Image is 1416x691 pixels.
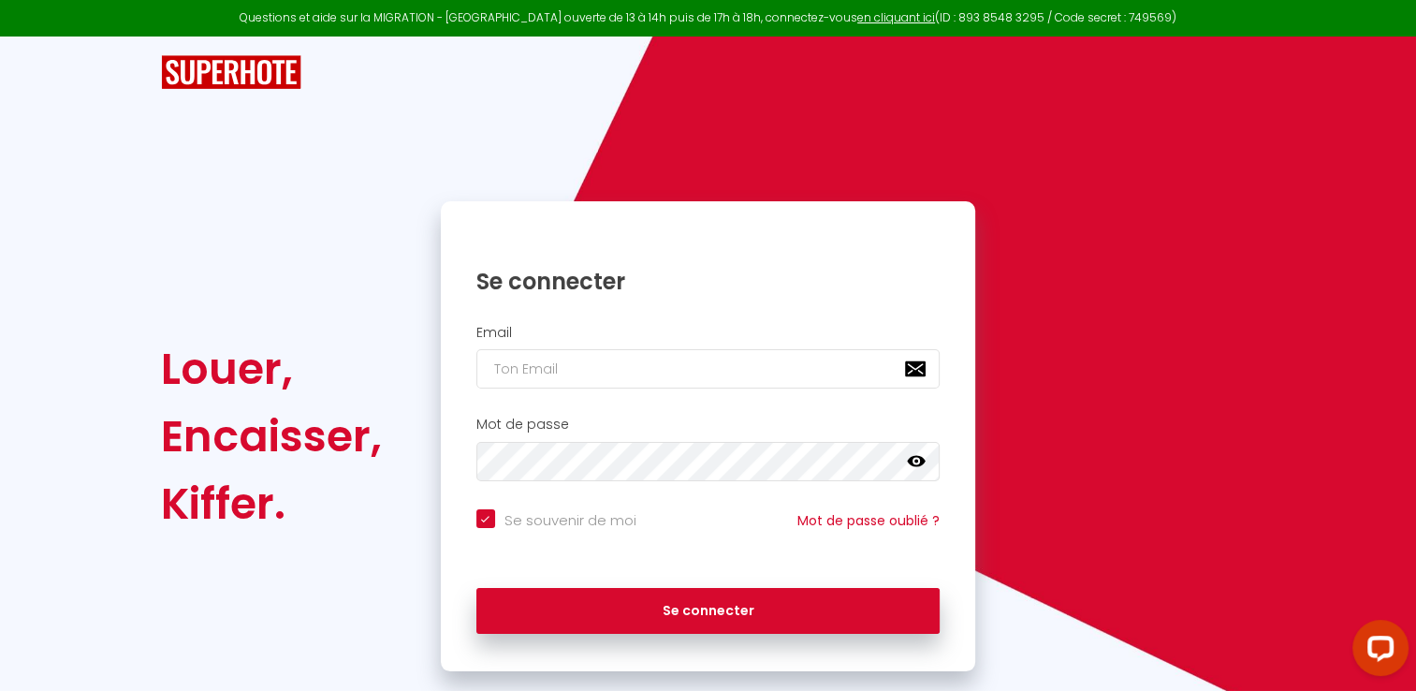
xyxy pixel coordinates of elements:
iframe: LiveChat chat widget [1337,612,1416,691]
h1: Se connecter [476,267,941,296]
button: Se connecter [476,588,941,635]
a: en cliquant ici [857,9,935,25]
h2: Email [476,325,941,341]
div: Louer, [161,335,382,403]
div: Kiffer. [161,470,382,537]
div: Encaisser, [161,403,382,470]
input: Ton Email [476,349,941,389]
img: SuperHote logo [161,55,301,90]
a: Mot de passe oublié ? [797,511,940,530]
h2: Mot de passe [476,417,941,433]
